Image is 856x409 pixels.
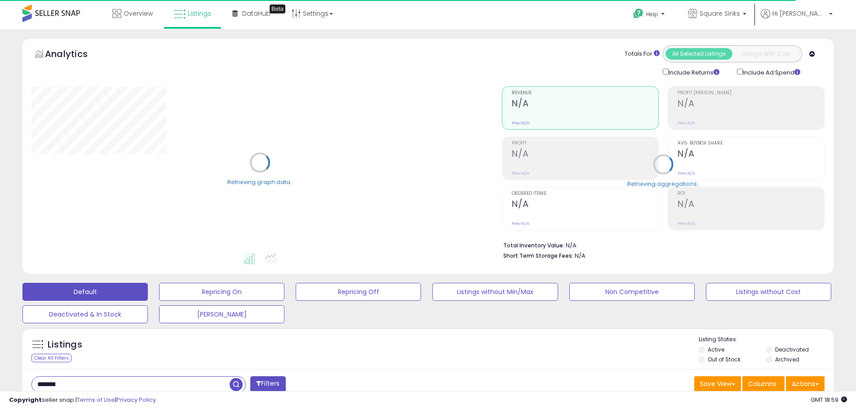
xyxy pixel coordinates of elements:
[699,335,834,344] p: Listing States:
[116,396,156,404] a: Privacy Policy
[569,283,695,301] button: Non Competitive
[730,67,815,77] div: Include Ad Spend
[250,376,285,392] button: Filters
[626,1,674,29] a: Help
[772,9,826,18] span: Hi [PERSON_NAME]
[694,376,741,391] button: Save View
[706,283,831,301] button: Listings without Cost
[48,339,82,351] h5: Listings
[188,9,211,18] span: Listings
[159,305,284,323] button: [PERSON_NAME]
[665,48,732,60] button: All Selected Listings
[646,10,658,18] span: Help
[627,180,700,188] div: Retrieving aggregations..
[742,376,785,391] button: Columns
[708,356,741,363] label: Out of Stock
[700,9,740,18] span: Square Sinks
[159,283,284,301] button: Repricing On
[708,346,724,353] label: Active
[633,8,644,19] i: Get Help
[9,396,156,405] div: seller snap | |
[77,396,115,404] a: Terms of Use
[625,50,660,58] div: Totals For
[124,9,153,18] span: Overview
[761,9,833,29] a: Hi [PERSON_NAME]
[775,356,799,363] label: Archived
[656,67,730,77] div: Include Returns
[786,376,825,391] button: Actions
[45,48,105,62] h5: Analytics
[22,305,148,323] button: Deactivated & In Stock
[31,354,71,362] div: Clear All Filters
[227,178,293,186] div: Retrieving graph data..
[748,379,776,388] span: Columns
[22,283,148,301] button: Default
[270,4,285,13] div: Tooltip anchor
[775,346,809,353] label: Deactivated
[732,48,799,60] button: Listings With Cost
[296,283,421,301] button: Repricing Off
[9,396,42,404] strong: Copyright
[811,396,847,404] span: 2025-09-10 18:59 GMT
[432,283,558,301] button: Listings without Min/Max
[242,9,271,18] span: DataHub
